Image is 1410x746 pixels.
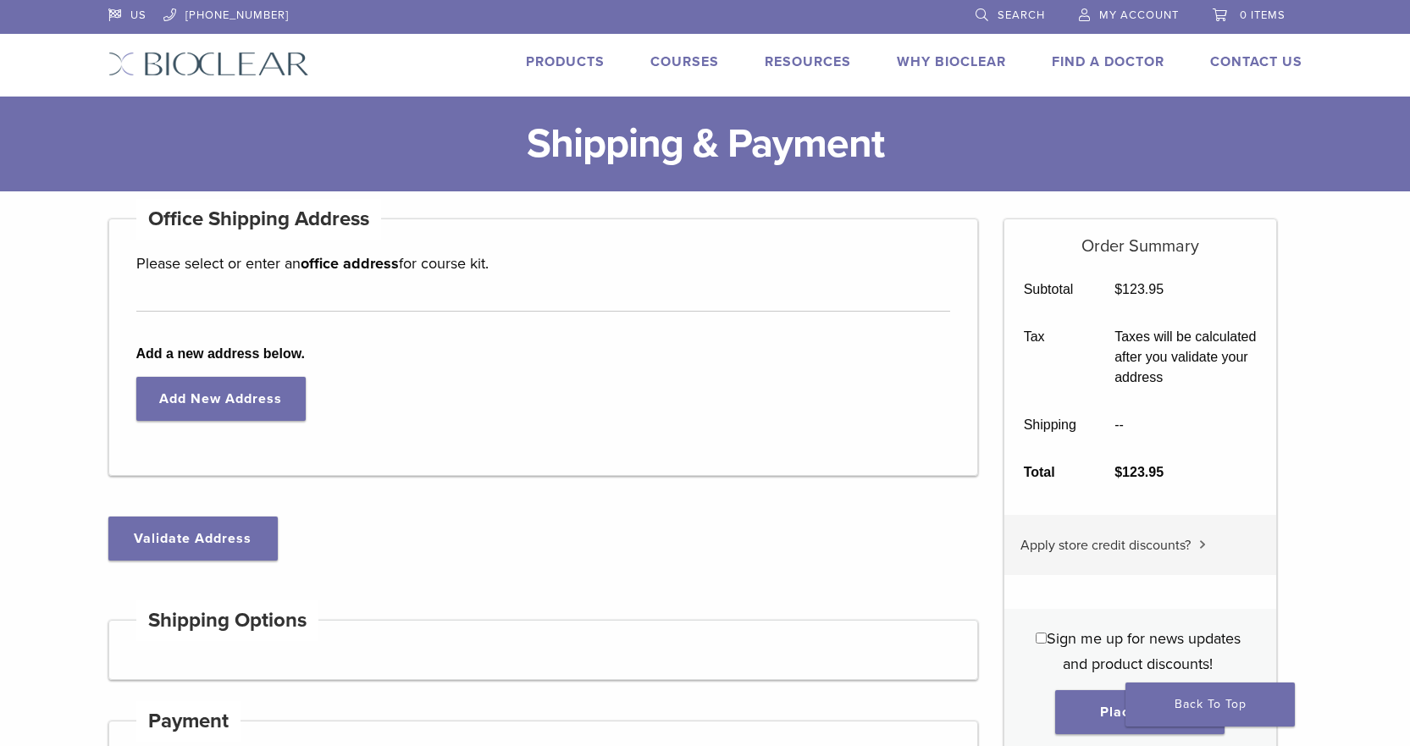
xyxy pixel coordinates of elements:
h5: Order Summary [1004,219,1276,257]
a: Contact Us [1210,53,1302,70]
th: Tax [1004,313,1096,401]
a: Find A Doctor [1052,53,1164,70]
h4: Payment [136,701,241,742]
span: 0 items [1240,8,1286,22]
th: Subtotal [1004,266,1096,313]
td: Taxes will be calculated after you validate your address [1096,313,1276,401]
span: Apply store credit discounts? [1020,537,1191,554]
span: $ [1114,465,1122,479]
a: Products [526,53,605,70]
bdi: 123.95 [1114,282,1164,296]
button: Place order [1055,690,1225,734]
th: Total [1004,449,1096,496]
bdi: 123.95 [1114,465,1164,479]
th: Shipping [1004,401,1096,449]
span: Sign me up for news updates and product discounts! [1047,629,1241,673]
img: Bioclear [108,52,309,76]
strong: office address [301,254,399,273]
a: Add New Address [136,377,306,421]
a: Courses [650,53,719,70]
a: Why Bioclear [897,53,1006,70]
a: Resources [765,53,851,70]
span: My Account [1099,8,1179,22]
span: -- [1114,417,1124,432]
img: caret.svg [1199,540,1206,549]
input: Sign me up for news updates and product discounts! [1036,633,1047,644]
h4: Shipping Options [136,600,319,641]
b: Add a new address below. [136,344,951,364]
button: Validate Address [108,517,278,561]
a: Back To Top [1125,682,1295,727]
p: Please select or enter an for course kit. [136,251,951,276]
span: $ [1114,282,1122,296]
span: Search [998,8,1045,22]
h4: Office Shipping Address [136,199,382,240]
